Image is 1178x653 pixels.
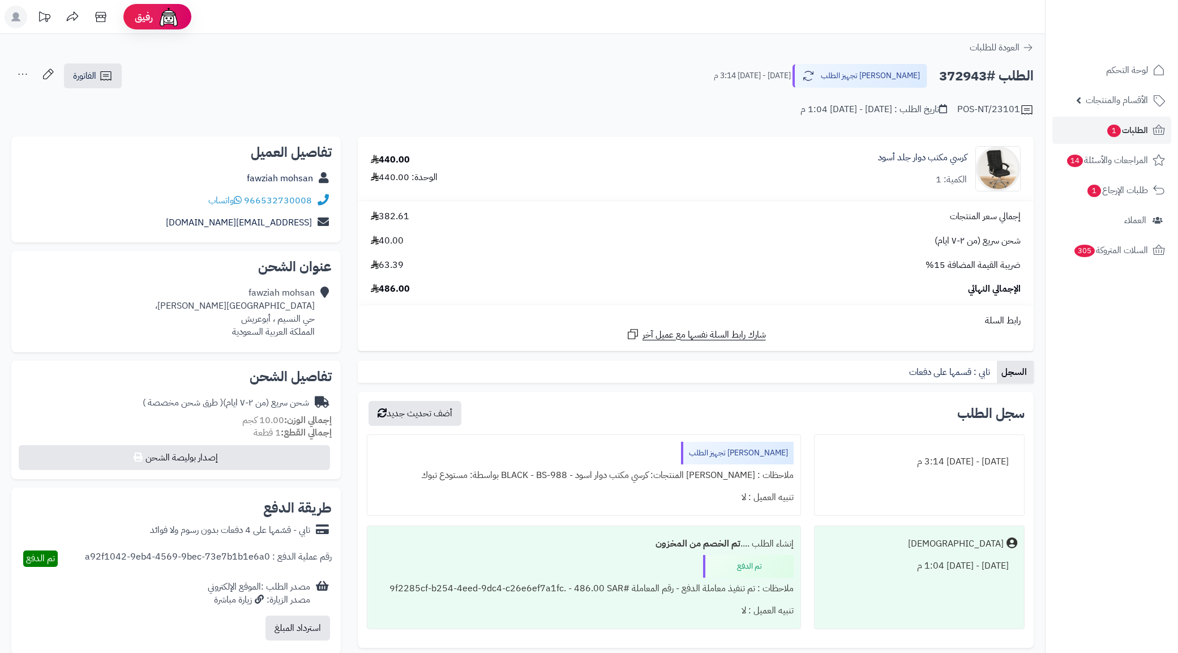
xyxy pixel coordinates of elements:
[642,328,766,342] span: شارك رابط السلة نفسها مع عميل آخر
[19,445,330,470] button: إصدار بوليصة الشحن
[821,555,1017,577] div: [DATE] - [DATE] 1:04 م
[939,65,1034,88] h2: الطلب #372943
[968,283,1021,296] span: الإجمالي النهائي
[957,103,1034,117] div: POS-NT/23101
[1052,177,1171,204] a: طلبات الإرجاع1
[957,407,1025,420] h3: سجل الطلب
[143,396,309,409] div: شحن سريع (من ٢-٧ ايام)
[64,63,122,88] a: الفاتورة
[970,41,1034,54] a: العودة للطلبات
[20,146,332,159] h2: تفاصيل العميل
[1052,117,1171,144] a: الطلبات1
[935,234,1021,247] span: شحن سريع (من ٢-٧ ايام)
[1086,182,1148,198] span: طلبات الإرجاع
[878,151,967,164] a: كرسي مكتب دوار جلد أسود
[157,6,180,28] img: ai-face.png
[1052,147,1171,174] a: المراجعات والأسئلة14
[1052,237,1171,264] a: السلات المتروكة305
[371,171,438,184] div: الوحدة: 440.00
[1052,57,1171,84] a: لوحة التحكم
[374,464,794,486] div: ملاحظات : [PERSON_NAME] المنتجات: كرسي مكتب دوار اسود - BLACK - BS-988 بواسطة: مستودع تبوك
[374,486,794,509] div: تنبيه العميل : لا
[714,70,791,82] small: [DATE] - [DATE] 3:14 م
[626,327,766,342] a: شارك رابط السلة نفسها مع عميل آخر
[374,600,794,622] div: تنبيه العميل : لا
[905,361,997,383] a: تابي : قسمها على دفعات
[369,401,461,426] button: أضف تحديث جديد
[1066,152,1148,168] span: المراجعات والأسئلة
[155,287,315,338] div: fawziah mohsan [GEOGRAPHIC_DATA][PERSON_NAME]، حي النسيم ، أبوعريش المملكة العربية السعودية
[371,259,404,272] span: 63.39
[374,578,794,600] div: ملاحظات : تم تنفيذ معاملة الدفع - رقم المعاملة #9f2285cf-b254-4eed-9dc4-c26e6ef7a1fc. - 486.00 SAR
[166,216,312,229] a: [EMAIL_ADDRESS][DOMAIN_NAME]
[254,426,332,439] small: 1 قطعة
[950,210,1021,223] span: إجمالي سعر المنتجات
[143,396,223,409] span: ( طرق شحن مخصصة )
[135,10,153,24] span: رفيق
[371,210,409,223] span: 382.61
[1124,212,1146,228] span: العملاء
[821,451,1017,473] div: [DATE] - [DATE] 3:14 م
[656,537,740,550] b: تم الخصم من المخزون
[976,146,1020,191] img: 1744892112-1-90x90.jpg
[20,260,332,274] h2: عنوان الشحن
[374,533,794,555] div: إنشاء الطلب ....
[1101,16,1167,40] img: logo-2.png
[208,194,242,207] a: واتساب
[263,501,332,515] h2: طريقة الدفع
[1073,242,1148,258] span: السلات المتروكة
[73,69,96,83] span: الفاتورة
[1052,207,1171,234] a: العملاء
[26,552,55,565] span: تم الدفع
[247,172,313,185] a: fawziah mohsan
[926,259,1021,272] span: ضريبة القيمة المضافة 15%
[150,524,310,537] div: تابي - قسّمها على 4 دفعات بدون رسوم ولا فوائد
[281,426,332,439] strong: إجمالي القطع:
[793,64,927,88] button: [PERSON_NAME] تجهيز الطلب
[20,370,332,383] h2: تفاصيل الشحن
[208,581,310,607] div: مصدر الطلب :الموقع الإلكتروني
[244,194,312,207] a: 966532730008
[1107,124,1121,138] span: 1
[681,442,794,464] div: [PERSON_NAME] تجهيز الطلب
[371,234,404,247] span: 40.00
[85,550,332,567] div: رقم عملية الدفع : a92f1042-9eb4-4569-9bec-73e7b1b1e6a0
[1086,92,1148,108] span: الأقسام والمنتجات
[265,616,330,641] button: استرداد المبلغ
[908,537,1004,550] div: [DEMOGRAPHIC_DATA]
[1066,154,1083,168] span: 14
[242,413,332,427] small: 10.00 كجم
[936,173,967,186] div: الكمية: 1
[970,41,1019,54] span: العودة للطلبات
[371,283,410,296] span: 486.00
[284,413,332,427] strong: إجمالي الوزن:
[1106,62,1148,78] span: لوحة التحكم
[208,594,310,607] div: مصدر الزيارة: زيارة مباشرة
[703,555,794,578] div: تم الدفع
[1087,184,1102,198] span: 1
[362,314,1029,327] div: رابط السلة
[800,103,947,116] div: تاريخ الطلب : [DATE] - [DATE] 1:04 م
[371,153,410,167] div: 440.00
[997,361,1034,383] a: السجل
[30,6,58,31] a: تحديثات المنصة
[1106,122,1148,138] span: الطلبات
[1074,244,1096,258] span: 305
